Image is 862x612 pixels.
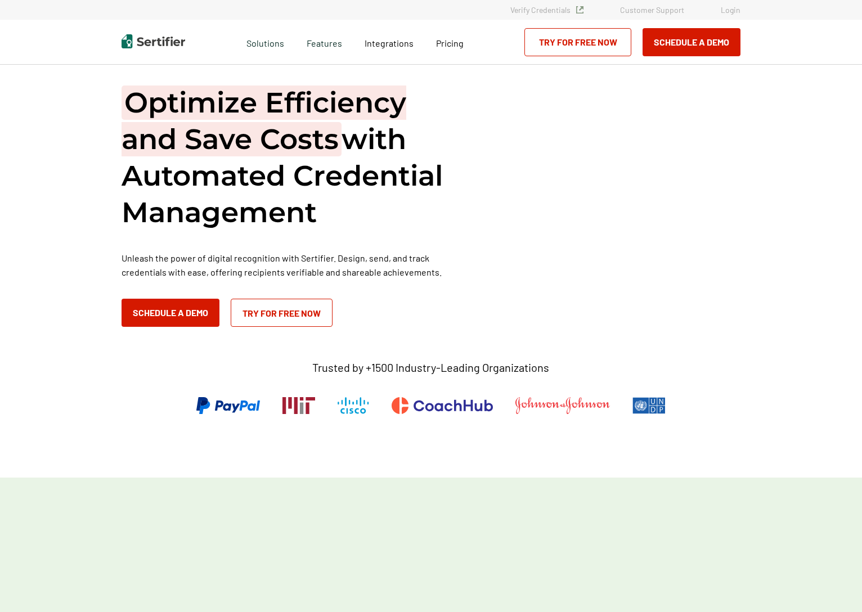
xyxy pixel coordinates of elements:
[721,5,740,15] a: Login
[392,397,493,414] img: CoachHub
[307,35,342,49] span: Features
[246,35,284,49] span: Solutions
[436,38,464,48] span: Pricing
[312,361,549,375] p: Trusted by +1500 Industry-Leading Organizations
[515,397,610,414] img: Johnson & Johnson
[524,28,631,56] a: Try for Free Now
[365,38,414,48] span: Integrations
[282,397,315,414] img: Massachusetts Institute of Technology
[576,6,583,13] img: Verified
[231,299,333,327] a: Try for Free Now
[122,251,459,279] p: Unleash the power of digital recognition with Sertifier. Design, send, and track credentials with...
[338,397,369,414] img: Cisco
[510,5,583,15] a: Verify Credentials
[122,84,459,231] h1: with Automated Credential Management
[122,85,406,156] span: Optimize Efficiency and Save Costs
[436,35,464,49] a: Pricing
[365,35,414,49] a: Integrations
[620,5,684,15] a: Customer Support
[122,34,185,48] img: Sertifier | Digital Credentialing Platform
[196,397,260,414] img: PayPal
[632,397,666,414] img: UNDP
